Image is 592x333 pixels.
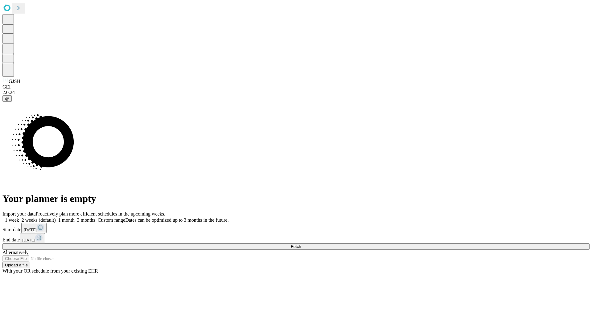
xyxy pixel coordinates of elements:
span: [DATE] [22,238,35,242]
span: Proactively plan more efficient schedules in the upcoming weeks. [36,211,165,216]
div: End date [2,233,590,243]
span: Custom range [98,217,125,223]
span: Alternatively [2,250,28,255]
span: With your OR schedule from your existing EHR [2,268,98,273]
h1: Your planner is empty [2,193,590,204]
span: Fetch [291,244,301,249]
button: Upload a file [2,262,30,268]
span: Dates can be optimized up to 3 months in the future. [125,217,228,223]
span: 2 weeks (default) [22,217,56,223]
div: GEI [2,84,590,90]
span: 1 month [58,217,75,223]
span: 3 months [77,217,95,223]
span: @ [5,96,9,101]
button: Fetch [2,243,590,250]
div: Start date [2,223,590,233]
span: GJSH [9,79,20,84]
span: 1 week [5,217,19,223]
button: @ [2,95,12,102]
button: [DATE] [21,223,47,233]
span: [DATE] [24,228,37,232]
button: [DATE] [20,233,45,243]
div: 2.0.241 [2,90,590,95]
span: Import your data [2,211,36,216]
